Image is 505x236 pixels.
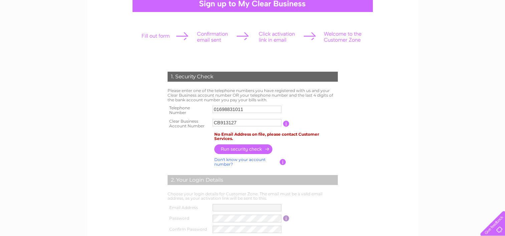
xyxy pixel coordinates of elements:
[485,28,501,33] a: Contact
[283,121,289,127] input: Information
[166,224,211,235] th: Confirm Password
[18,17,52,38] img: logo.png
[428,28,443,33] a: Energy
[166,202,211,213] th: Email Address
[471,28,481,33] a: Blog
[168,175,338,185] div: 2. Your Login Details
[166,213,211,224] th: Password
[280,159,286,165] input: Information
[213,130,339,143] td: No Email Address on file, please contact Customer Services.
[95,4,411,32] div: Clear Business is a trading name of Verastar Limited (registered in [GEOGRAPHIC_DATA] No. 3667643...
[166,190,339,203] td: Choose your login details for Customer Zone. The email must be a valid email address, as your act...
[283,215,289,221] input: Information
[166,117,211,130] th: Clear Business Account Number
[166,104,211,117] th: Telephone Number
[379,3,425,12] a: 0333 014 3131
[214,157,266,167] a: Don't know your account number?
[166,87,339,104] td: Please enter one of the telephone numbers you have registered with us and your Clear Business acc...
[447,28,467,33] a: Telecoms
[412,28,424,33] a: Water
[168,72,338,82] div: 1. Security Check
